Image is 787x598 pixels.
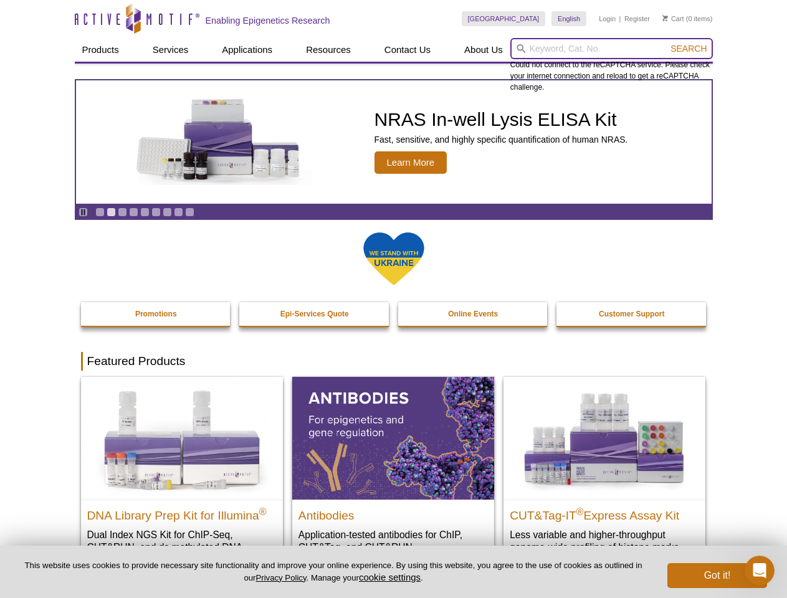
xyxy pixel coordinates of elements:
[551,11,586,26] a: English
[556,302,707,326] a: Customer Support
[255,573,306,582] a: Privacy Policy
[79,207,88,217] a: Toggle autoplay
[81,352,707,371] h2: Featured Products
[298,38,358,62] a: Resources
[125,99,312,185] img: NRAS In-well Lysis ELISA Kit
[76,80,712,204] article: NRAS In-well Lysis ELISA Kit
[292,377,494,499] img: All Antibodies
[377,38,438,62] a: Contact Us
[145,38,196,62] a: Services
[510,503,699,522] h2: CUT&Tag-IT Express Assay Kit
[662,14,684,23] a: Cart
[75,38,126,62] a: Products
[670,44,707,54] span: Search
[174,207,183,217] a: Go to slide 8
[662,15,668,21] img: Your Cart
[95,207,105,217] a: Go to slide 1
[129,207,138,217] a: Go to slide 4
[667,563,767,588] button: Got it!
[745,556,775,586] iframe: Intercom live chat
[214,38,280,62] a: Applications
[599,14,616,23] a: Login
[510,38,713,93] div: Could not connect to the reCAPTCHA service. Please check your internet connection and reload to g...
[374,134,628,145] p: Fast, sensitive, and highly specific quantification of human NRAS.
[185,207,194,217] a: Go to slide 9
[374,110,628,129] h2: NRAS In-well Lysis ELISA Kit
[510,38,713,59] input: Keyword, Cat. No.
[662,11,713,26] li: (0 items)
[163,207,172,217] a: Go to slide 7
[457,38,510,62] a: About Us
[624,14,650,23] a: Register
[76,80,712,204] a: NRAS In-well Lysis ELISA Kit NRAS In-well Lysis ELISA Kit Fast, sensitive, and highly specific qu...
[140,207,150,217] a: Go to slide 5
[398,302,549,326] a: Online Events
[503,377,705,499] img: CUT&Tag-IT® Express Assay Kit
[81,377,283,499] img: DNA Library Prep Kit for Illumina
[667,43,710,54] button: Search
[359,572,421,582] button: cookie settings
[107,207,116,217] a: Go to slide 2
[259,506,267,516] sup: ®
[503,377,705,566] a: CUT&Tag-IT® Express Assay Kit CUT&Tag-IT®Express Assay Kit Less variable and higher-throughput ge...
[87,503,277,522] h2: DNA Library Prep Kit for Illumina
[135,310,177,318] strong: Promotions
[298,503,488,522] h2: Antibodies
[576,506,584,516] sup: ®
[81,302,232,326] a: Promotions
[298,528,488,554] p: Application-tested antibodies for ChIP, CUT&Tag, and CUT&RUN.
[87,528,277,566] p: Dual Index NGS Kit for ChIP-Seq, CUT&RUN, and ds methylated DNA assays.
[151,207,161,217] a: Go to slide 6
[206,15,330,26] h2: Enabling Epigenetics Research
[81,377,283,578] a: DNA Library Prep Kit for Illumina DNA Library Prep Kit for Illumina® Dual Index NGS Kit for ChIP-...
[510,528,699,554] p: Less variable and higher-throughput genome-wide profiling of histone marks​.
[363,231,425,287] img: We Stand With Ukraine
[619,11,621,26] li: |
[599,310,664,318] strong: Customer Support
[448,310,498,318] strong: Online Events
[462,11,546,26] a: [GEOGRAPHIC_DATA]
[374,151,447,174] span: Learn More
[239,302,390,326] a: Epi-Services Quote
[292,377,494,566] a: All Antibodies Antibodies Application-tested antibodies for ChIP, CUT&Tag, and CUT&RUN.
[280,310,349,318] strong: Epi-Services Quote
[20,560,647,584] p: This website uses cookies to provide necessary site functionality and improve your online experie...
[118,207,127,217] a: Go to slide 3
